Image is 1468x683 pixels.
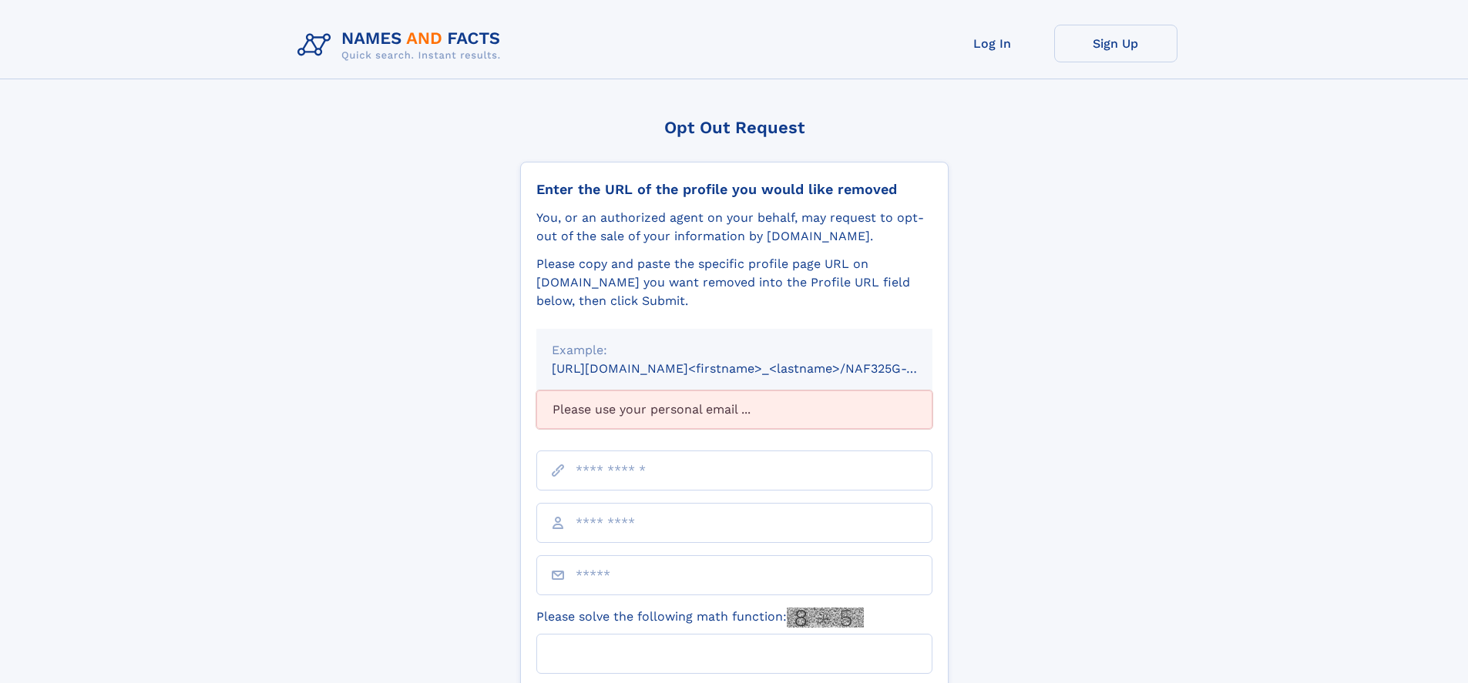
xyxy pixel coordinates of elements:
label: Please solve the following math function: [536,608,864,628]
div: Enter the URL of the profile you would like removed [536,181,932,198]
div: Opt Out Request [520,118,949,137]
div: Example: [552,341,917,360]
a: Sign Up [1054,25,1177,62]
a: Log In [931,25,1054,62]
div: You, or an authorized agent on your behalf, may request to opt-out of the sale of your informatio... [536,209,932,246]
div: Please copy and paste the specific profile page URL on [DOMAIN_NAME] you want removed into the Pr... [536,255,932,310]
small: [URL][DOMAIN_NAME]<firstname>_<lastname>/NAF325G-xxxxxxxx [552,361,962,376]
img: Logo Names and Facts [291,25,513,66]
div: Please use your personal email ... [536,390,932,429]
